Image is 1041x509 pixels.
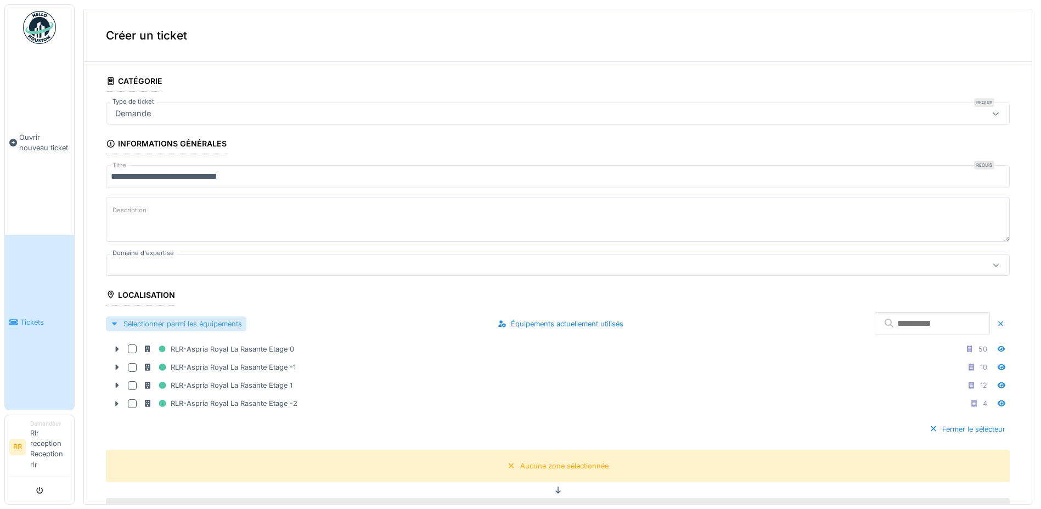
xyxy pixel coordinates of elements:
[978,344,987,354] div: 50
[23,11,56,44] img: Badge_color-CXgf-gQk.svg
[19,132,70,153] span: Ouvrir nouveau ticket
[983,398,987,409] div: 4
[9,420,70,477] a: RR DemandeurRlr reception Reception rlr
[106,73,162,92] div: Catégorie
[493,316,628,331] div: Équipements actuellement utilisés
[106,135,227,154] div: Informations générales
[110,248,176,258] label: Domaine d'expertise
[520,461,609,471] div: Aucune zone sélectionnée
[110,97,156,106] label: Type de ticket
[30,420,70,428] div: Demandeur
[110,203,149,217] label: Description
[20,317,70,327] span: Tickets
[143,397,297,410] div: RLR-Aspria Royal La Rasante Etage -2
[143,360,296,374] div: RLR-Aspria Royal La Rasante Etage -1
[974,161,994,169] div: Requis
[980,362,987,372] div: 10
[925,422,1010,437] div: Fermer le sélecteur
[106,287,175,306] div: Localisation
[5,50,74,235] a: Ouvrir nouveau ticket
[9,439,26,455] li: RR
[143,342,294,356] div: RLR-Aspria Royal La Rasante Etage 0
[980,380,987,391] div: 12
[111,108,155,120] div: Demande
[974,98,994,107] div: Requis
[106,316,246,331] div: Sélectionner parmi les équipements
[30,420,70,474] li: Rlr reception Reception rlr
[110,161,128,170] label: Titre
[143,378,292,392] div: RLR-Aspria Royal La Rasante Etage 1
[5,235,74,409] a: Tickets
[84,9,1032,62] div: Créer un ticket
